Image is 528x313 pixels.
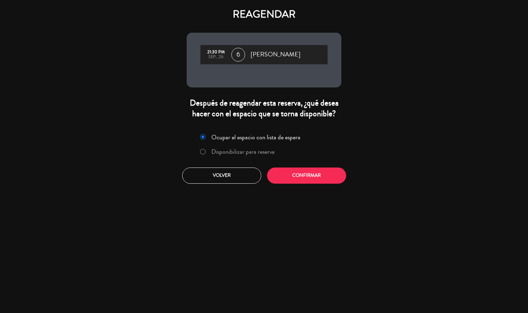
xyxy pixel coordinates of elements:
[231,48,245,62] span: 6
[211,134,300,140] label: Ocupar el espacio con lista de espera
[204,50,228,55] div: 21:30 PM
[251,50,300,60] span: [PERSON_NAME]
[267,168,346,184] button: Confirmar
[187,8,341,21] h4: REAGENDAR
[211,149,275,155] label: Disponibilizar para reserva
[204,55,228,60] div: sep., 26
[187,98,341,119] div: Después de reagendar esta reserva, ¿qué desea hacer con el espacio que se torna disponible?
[182,168,261,184] button: Volver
